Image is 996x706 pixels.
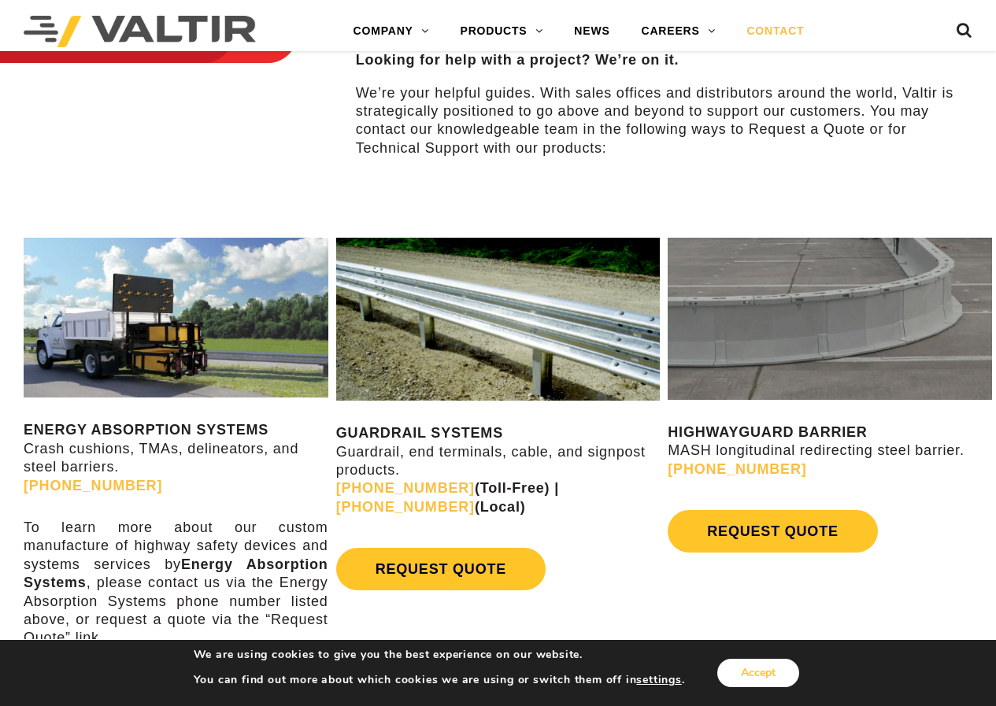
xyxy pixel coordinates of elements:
a: COMPANY [338,16,445,47]
strong: (Toll-Free) | (Local) [336,480,559,514]
p: To learn more about our custom manufacture of highway safety devices and systems services by , pl... [24,519,328,648]
a: CONTACT [731,16,820,47]
img: Valtir [24,16,256,47]
p: You can find out more about which cookies we are using or switch them off in . [194,673,685,687]
a: NEWS [558,16,625,47]
a: CAREERS [626,16,731,47]
strong: ENERGY ABSORPTION SYSTEMS [24,422,268,438]
button: Accept [717,659,799,687]
strong: HIGHWAYGUARD BARRIER [668,424,867,440]
p: We are using cookies to give you the best experience on our website. [194,648,685,662]
img: SS180M Contact Us Page Image [24,238,328,397]
button: settings [636,673,681,687]
a: REQUEST QUOTE [668,510,877,553]
p: We’re your helpful guides. With sales offices and distributors around the world, Valtir is strate... [356,84,953,158]
a: REQUEST QUOTE [336,548,546,590]
a: [PHONE_NUMBER] [336,499,475,515]
p: Guardrail, end terminals, cable, and signpost products. [336,424,661,516]
img: Radius-Barrier-Section-Highwayguard3 [668,238,992,400]
p: MASH longitudinal redirecting steel barrier. [668,423,992,479]
a: PRODUCTS [445,16,559,47]
a: [PHONE_NUMBER] [668,461,806,477]
p: Crash cushions, TMAs, delineators, and steel barriers. [24,421,328,495]
img: Guardrail Contact Us Page Image [336,238,661,401]
a: [PHONE_NUMBER] [24,478,162,493]
a: [PHONE_NUMBER] [336,480,475,496]
strong: Looking for help with a project? We’re on it. [356,52,679,68]
strong: GUARDRAIL SYSTEMS [336,425,503,441]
